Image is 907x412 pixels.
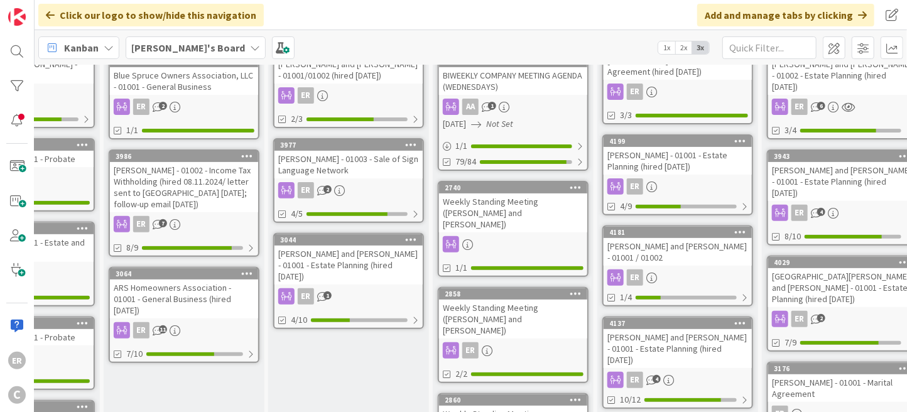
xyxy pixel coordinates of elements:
[274,151,423,178] div: [PERSON_NAME] - 01003 - Sale of Sign Language Network
[110,151,258,162] div: 3986
[274,87,423,104] div: ER
[445,183,587,192] div: 2740
[291,313,307,327] span: 4/10
[817,208,825,216] span: 4
[274,139,423,151] div: 3977
[133,216,149,232] div: ER
[439,288,587,339] div: 2858Weekly Standing Meeting ([PERSON_NAME] and [PERSON_NAME])
[455,139,467,153] span: 1 / 1
[274,246,423,285] div: [PERSON_NAME] and [PERSON_NAME] - 01001 - Estate Planning (hired [DATE])
[604,178,752,195] div: ER
[692,41,709,54] span: 3x
[109,55,259,139] a: 3987Blue Spruce Owners Association, LLC - 01001 - General BusinessER1/1
[620,200,632,213] span: 4/9
[439,394,587,406] div: 2860
[273,233,424,329] a: 3044[PERSON_NAME] and [PERSON_NAME] - 01001 - Estate Planning (hired [DATE])ER4/10
[64,40,99,55] span: Kanban
[697,4,874,26] div: Add and manage tabs by clicking
[116,269,258,278] div: 3064
[126,241,138,254] span: 8/9
[445,396,587,404] div: 2860
[658,41,675,54] span: 1x
[439,342,587,359] div: ER
[785,230,801,243] span: 8/10
[455,367,467,381] span: 2/2
[602,40,753,124] a: [PERSON_NAME] - 01001 - Premarital Agreement (hired [DATE])ER3/3
[604,227,752,266] div: 4181[PERSON_NAME] and [PERSON_NAME] - 01001 / 01002
[110,268,258,318] div: 3064ARS Homeowners Association - 01001 - General Business (hired [DATE])
[109,149,259,257] a: 3986[PERSON_NAME] - 01002 - Income Tax Withholding (hired 08.11.2024/ letter sent to [GEOGRAPHIC_...
[604,147,752,175] div: [PERSON_NAME] - 01001 - Estate Planning (hired [DATE])
[110,99,258,115] div: ER
[439,99,587,115] div: AA
[133,99,149,115] div: ER
[126,124,138,137] span: 1/1
[8,386,26,404] div: C
[462,342,479,359] div: ER
[8,8,26,26] img: Visit kanbanzone.com
[274,234,423,246] div: 3044
[439,288,587,300] div: 2858
[722,36,817,59] input: Quick Filter...
[785,336,796,349] span: 7/9
[488,102,496,110] span: 1
[110,151,258,212] div: 3986[PERSON_NAME] - 01002 - Income Tax Withholding (hired 08.11.2024/ letter sent to [GEOGRAPHIC_...
[486,118,513,129] i: Not Set
[126,347,143,360] span: 7/10
[627,269,643,286] div: ER
[791,311,808,327] div: ER
[627,372,643,388] div: ER
[604,227,752,238] div: 4181
[445,290,587,298] div: 2858
[439,56,587,95] div: 2532BIWEEKLY COMPANY MEETING AGENDA (WEDNESDAYS)
[455,155,476,168] span: 79/84
[620,393,641,406] span: 10/12
[159,102,167,110] span: 2
[323,185,332,193] span: 2
[291,207,303,220] span: 4/5
[110,162,258,212] div: [PERSON_NAME] - 01002 - Income Tax Withholding (hired 08.11.2024/ letter sent to [GEOGRAPHIC_DATA...
[274,234,423,285] div: 3044[PERSON_NAME] and [PERSON_NAME] - 01001 - Estate Planning (hired [DATE])
[627,84,643,100] div: ER
[791,205,808,221] div: ER
[274,56,423,84] div: [PERSON_NAME] and [PERSON_NAME] - 01001/01002 (hired [DATE])
[439,182,587,232] div: 2740Weekly Standing Meeting ([PERSON_NAME] and [PERSON_NAME])
[604,318,752,329] div: 4137
[602,317,753,409] a: 4137[PERSON_NAME] and [PERSON_NAME] - 01001 - Estate Planning (hired [DATE])ER10/12
[609,319,752,328] div: 4137
[604,329,752,368] div: [PERSON_NAME] and [PERSON_NAME] - 01001 - Estate Planning (hired [DATE])
[273,43,424,128] a: [PERSON_NAME] and [PERSON_NAME] - 01001/01002 (hired [DATE])ER2/3
[602,225,753,306] a: 4181[PERSON_NAME] and [PERSON_NAME] - 01001 / 01002ER1/4
[620,109,632,122] span: 3/3
[116,152,258,161] div: 3986
[273,138,424,223] a: 3977[PERSON_NAME] - 01003 - Sale of Sign Language NetworkER4/5
[817,314,825,322] span: 2
[620,291,632,304] span: 1/4
[439,193,587,232] div: Weekly Standing Meeting ([PERSON_NAME] and [PERSON_NAME])
[785,124,796,137] span: 3/4
[609,228,752,237] div: 4181
[110,216,258,232] div: ER
[602,134,753,215] a: 4199[PERSON_NAME] - 01001 - Estate Planning (hired [DATE])ER4/9
[298,182,314,198] div: ER
[817,102,825,110] span: 6
[159,325,167,333] span: 11
[110,56,258,95] div: 3987Blue Spruce Owners Association, LLC - 01001 - General Business
[462,99,479,115] div: AA
[298,288,314,305] div: ER
[291,112,303,126] span: 2/3
[323,291,332,300] span: 1
[110,67,258,95] div: Blue Spruce Owners Association, LLC - 01001 - General Business
[110,268,258,279] div: 3064
[133,322,149,339] div: ER
[274,288,423,305] div: ER
[280,141,423,149] div: 3977
[439,67,587,95] div: BIWEEKLY COMPANY MEETING AGENDA (WEDNESDAYS)
[438,181,589,277] a: 2740Weekly Standing Meeting ([PERSON_NAME] and [PERSON_NAME])1/1
[438,55,589,171] a: 2532BIWEEKLY COMPANY MEETING AGENDA (WEDNESDAYS)AA[DATE]Not Set1/179/84
[109,267,259,363] a: 3064ARS Homeowners Association - 01001 - General Business (hired [DATE])ER7/10
[274,182,423,198] div: ER
[609,137,752,146] div: 4199
[604,52,752,80] div: [PERSON_NAME] - 01001 - Premarital Agreement (hired [DATE])
[443,117,466,131] span: [DATE]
